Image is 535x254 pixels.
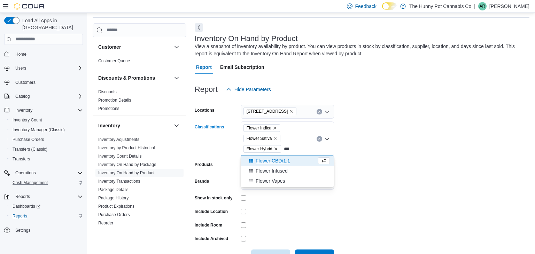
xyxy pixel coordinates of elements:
[98,187,129,192] span: Package Details
[98,43,171,50] button: Customer
[13,226,33,235] a: Settings
[195,162,213,167] label: Products
[98,212,130,217] a: Purchase Orders
[10,202,83,211] span: Dashboards
[15,94,30,99] span: Catalog
[13,50,29,58] a: Home
[13,92,32,101] button: Catalog
[1,63,86,73] button: Users
[195,124,224,130] label: Classifications
[98,122,171,129] button: Inventory
[13,169,83,177] span: Operations
[15,80,36,85] span: Customers
[409,2,471,10] p: The Hunny Pot Cannabis Co
[98,74,155,81] h3: Discounts & Promotions
[7,135,86,144] button: Purchase Orders
[98,145,155,150] a: Inventory by Product Historical
[13,92,83,101] span: Catalog
[15,65,26,71] span: Users
[13,50,83,58] span: Home
[98,204,134,209] a: Product Expirations
[98,170,154,176] span: Inventory On Hand by Product
[98,43,121,50] h3: Customer
[98,179,140,184] a: Inventory Transactions
[98,137,139,142] span: Inventory Adjustments
[256,167,288,174] span: Flower Infused
[13,78,38,87] a: Customers
[98,187,129,192] a: Package Details
[13,156,30,162] span: Transfers
[274,147,278,151] button: Remove Flower Hybrid from selection in this group
[243,145,281,153] span: Flower Hybrid
[13,106,35,114] button: Inventory
[13,78,83,87] span: Customers
[15,194,30,199] span: Reports
[195,236,228,241] label: Include Archived
[13,213,27,219] span: Reports
[195,222,222,228] label: Include Room
[243,108,297,115] span: 2591 Yonge St
[324,136,330,142] button: Close list of options
[10,178,51,187] a: Cash Management
[172,43,181,51] button: Customer
[98,162,156,167] a: Inventory On Hand by Package
[93,57,186,68] div: Customer
[13,146,47,152] span: Transfers (Classic)
[195,195,233,201] label: Show in stock only
[241,166,334,176] button: Flower Infused
[324,109,330,114] button: Open list of options
[478,2,487,10] div: Alex Rolph
[20,17,83,31] span: Load All Apps in [GEOGRAPHIC_DATA]
[355,3,377,10] span: Feedback
[98,196,129,200] a: Package History
[10,155,33,163] a: Transfers
[10,145,83,153] span: Transfers (Classic)
[98,74,171,81] button: Discounts & Promotions
[172,74,181,82] button: Discounts & Promotions
[98,170,154,175] a: Inventory On Hand by Product
[1,49,86,59] button: Home
[195,178,209,184] label: Brands
[10,126,68,134] a: Inventory Manager (Classic)
[13,192,33,201] button: Reports
[13,127,65,133] span: Inventory Manager (Classic)
[234,86,271,93] span: Hide Parameters
[13,180,48,185] span: Cash Management
[98,212,130,217] span: Purchase Orders
[93,135,186,238] div: Inventory
[98,122,120,129] h3: Inventory
[10,212,30,220] a: Reports
[273,126,277,130] button: Remove Flower Indica from selection in this group
[93,88,186,116] div: Discounts & Promotions
[13,192,83,201] span: Reports
[98,162,156,167] span: Inventory On Hand by Package
[7,125,86,135] button: Inventory Manager (Classic)
[13,106,83,114] span: Inventory
[98,89,117,94] a: Discounts
[10,178,83,187] span: Cash Management
[13,169,39,177] button: Operations
[98,98,131,103] a: Promotion Details
[243,135,281,142] span: Flower Sativa
[7,115,86,125] button: Inventory Count
[196,60,212,74] span: Report
[1,105,86,115] button: Inventory
[98,145,155,151] span: Inventory by Product Historical
[7,144,86,154] button: Transfers (Classic)
[195,209,228,214] label: Include Location
[13,226,83,235] span: Settings
[7,154,86,164] button: Transfers
[98,106,119,111] span: Promotions
[15,228,30,233] span: Settings
[317,109,322,114] button: Clear input
[247,145,272,152] span: Flower Hybrid
[98,106,119,111] a: Promotions
[10,135,83,144] span: Purchase Orders
[7,201,86,211] a: Dashboards
[195,34,298,43] h3: Inventory On Hand by Product
[98,58,130,64] span: Customer Queue
[13,64,83,72] span: Users
[13,117,42,123] span: Inventory Count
